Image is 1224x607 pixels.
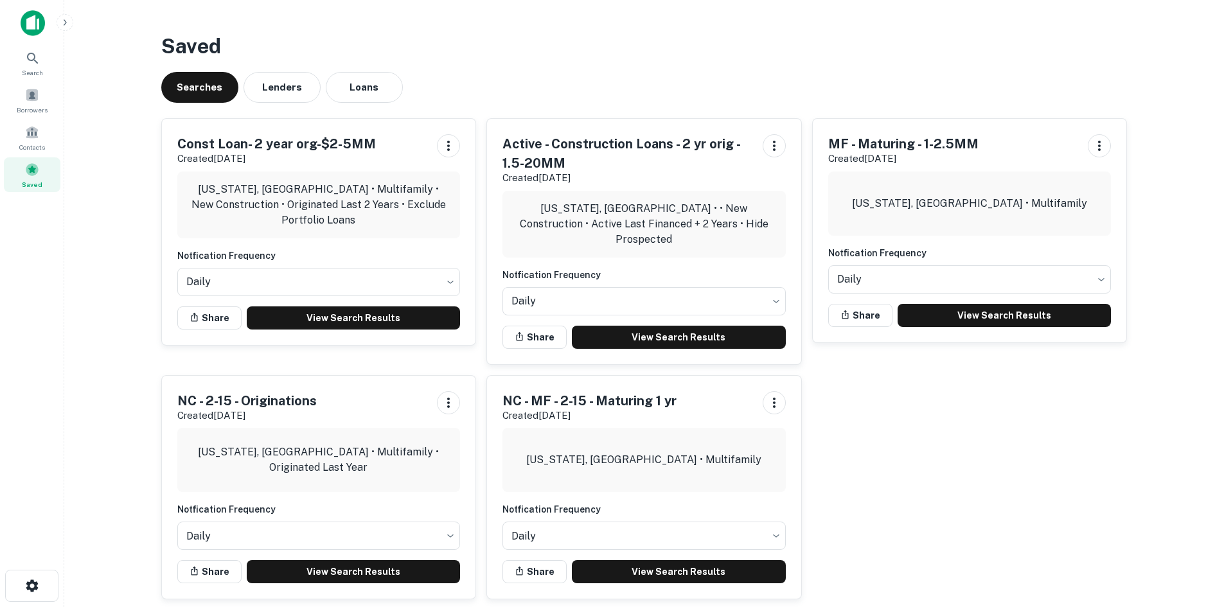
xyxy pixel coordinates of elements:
p: Created [DATE] [502,170,752,186]
h5: Active - Construction Loans - 2 yr orig - 1.5-20MM [502,134,752,173]
p: [US_STATE], [GEOGRAPHIC_DATA] • Multifamily • New Construction • Originated Last 2 Years • Exclud... [188,182,450,228]
a: Search [4,46,60,80]
div: Without label [502,518,786,554]
p: [US_STATE], [GEOGRAPHIC_DATA] • Multifamily [526,452,761,468]
h6: Notfication Frequency [177,249,461,263]
img: capitalize-icon.png [21,10,45,36]
button: Share [502,560,567,583]
span: Contacts [19,142,45,152]
a: Saved [4,157,60,192]
span: Saved [22,179,42,189]
a: View Search Results [247,306,461,330]
button: Share [502,326,567,349]
h5: NC - 2-15 - Originations [177,391,317,410]
h6: Notfication Frequency [502,502,786,516]
h5: MF - Maturing - 1-2.5MM [828,134,979,154]
a: View Search Results [572,326,786,349]
iframe: Chat Widget [1160,504,1224,566]
p: Created [DATE] [828,151,979,166]
button: Lenders [244,72,321,103]
p: [US_STATE], [GEOGRAPHIC_DATA] • Multifamily • Originated Last Year [188,444,450,475]
h5: NC - MF - 2-15 - Maturing 1 yr [502,391,677,410]
h5: Const Loan- 2 year org-$2-5MM [177,134,376,154]
a: View Search Results [247,560,461,583]
div: Without label [828,261,1112,297]
span: Search [22,67,43,78]
button: Loans [326,72,403,103]
button: Share [177,306,242,330]
p: [US_STATE], [GEOGRAPHIC_DATA] • Multifamily [852,196,1087,211]
h3: Saved [161,31,1128,62]
button: Share [828,304,892,327]
p: Created [DATE] [502,408,677,423]
button: Share [177,560,242,583]
p: [US_STATE], [GEOGRAPHIC_DATA] • • New Construction • Active Last Financed + 2 Years • Hide Prospe... [513,201,776,247]
span: Borrowers [17,105,48,115]
h6: Notfication Frequency [502,268,786,282]
a: Borrowers [4,83,60,118]
div: Without label [502,283,786,319]
button: Searches [161,72,238,103]
p: Created [DATE] [177,408,317,423]
p: Created [DATE] [177,151,376,166]
h6: Notfication Frequency [177,502,461,516]
a: View Search Results [898,304,1112,327]
h6: Notfication Frequency [828,246,1112,260]
a: View Search Results [572,560,786,583]
a: Contacts [4,120,60,155]
div: Without label [177,518,461,554]
div: Without label [177,264,461,300]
